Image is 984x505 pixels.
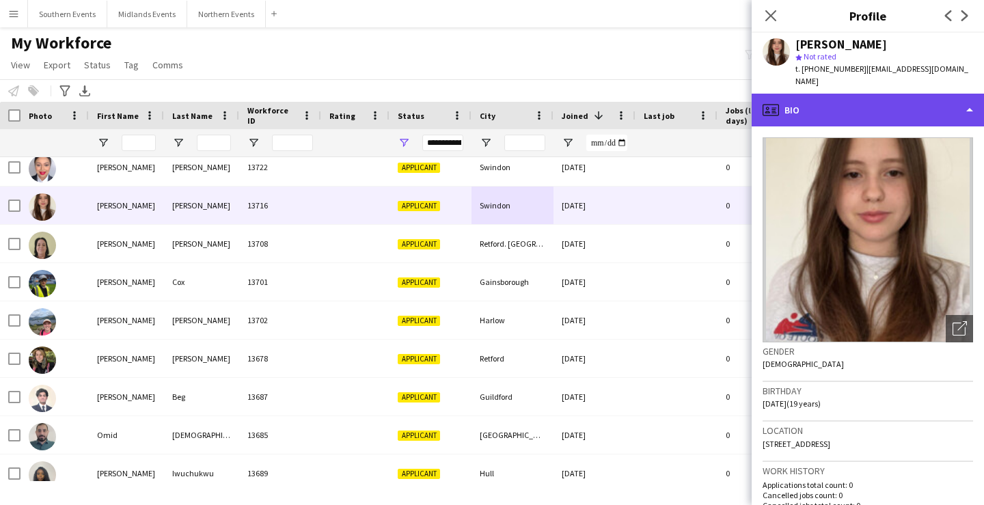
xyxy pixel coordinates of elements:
[29,308,56,336] img: Ethan Barrett
[84,59,111,71] span: Status
[172,137,184,149] button: Open Filter Menu
[763,480,973,490] p: Applications total count: 0
[97,137,109,149] button: Open Filter Menu
[29,385,56,412] img: Musab Mudassir Beg
[398,111,424,121] span: Status
[398,469,440,479] span: Applicant
[187,1,266,27] button: Northern Events
[239,378,321,415] div: 13687
[553,416,635,454] div: [DATE]
[329,111,355,121] span: Rating
[89,340,164,377] div: [PERSON_NAME]
[29,193,56,221] img: Ashley Boulton
[398,163,440,173] span: Applicant
[5,56,36,74] a: View
[763,398,821,409] span: [DATE] (19 years)
[89,148,164,186] div: [PERSON_NAME]
[717,225,806,262] div: 0
[553,187,635,224] div: [DATE]
[795,64,866,74] span: t. [PHONE_NUMBER]
[398,239,440,249] span: Applicant
[398,201,440,211] span: Applicant
[97,111,139,121] span: First Name
[644,111,674,121] span: Last job
[29,423,56,450] img: Omid Ahmadi
[726,105,782,126] span: Jobs (last 90 days)
[77,83,93,99] app-action-btn: Export XLSX
[946,315,973,342] div: Open photos pop-in
[398,354,440,364] span: Applicant
[504,135,545,151] input: City Filter Input
[553,301,635,339] div: [DATE]
[717,263,806,301] div: 0
[122,135,156,151] input: First Name Filter Input
[471,225,553,262] div: Retford. [GEOGRAPHIC_DATA]
[763,359,844,369] span: [DEMOGRAPHIC_DATA]
[398,137,410,149] button: Open Filter Menu
[57,83,73,99] app-action-btn: Advanced filters
[763,490,973,500] p: Cancelled jobs count: 0
[89,187,164,224] div: [PERSON_NAME]
[239,148,321,186] div: 13722
[398,277,440,288] span: Applicant
[29,232,56,259] img: Catherine Morton
[44,59,70,71] span: Export
[89,454,164,492] div: [PERSON_NAME]
[28,1,107,27] button: Southern Events
[717,301,806,339] div: 0
[239,340,321,377] div: 13678
[471,416,553,454] div: [GEOGRAPHIC_DATA]
[152,59,183,71] span: Comms
[89,416,164,454] div: Omid
[272,135,313,151] input: Workforce ID Filter Input
[471,378,553,415] div: Guildford
[398,316,440,326] span: Applicant
[763,424,973,437] h3: Location
[763,137,973,342] img: Crew avatar or photo
[38,56,76,74] a: Export
[107,1,187,27] button: Midlands Events
[29,346,56,374] img: lucy wilkinson
[752,94,984,126] div: Bio
[562,111,588,121] span: Joined
[29,111,52,121] span: Photo
[804,51,836,62] span: Not rated
[247,105,297,126] span: Workforce ID
[553,148,635,186] div: [DATE]
[471,187,553,224] div: Swindon
[398,392,440,402] span: Applicant
[164,378,239,415] div: Beg
[553,454,635,492] div: [DATE]
[89,378,164,415] div: [PERSON_NAME]
[172,111,213,121] span: Last Name
[239,225,321,262] div: 13708
[197,135,231,151] input: Last Name Filter Input
[471,340,553,377] div: Retford
[471,454,553,492] div: Hull
[239,454,321,492] div: 13689
[164,454,239,492] div: Iwuchukwu
[398,431,440,441] span: Applicant
[471,263,553,301] div: Gainsborough
[29,270,56,297] img: Darren Cox
[763,345,973,357] h3: Gender
[553,378,635,415] div: [DATE]
[239,416,321,454] div: 13685
[717,416,806,454] div: 0
[29,461,56,489] img: Sharon Iwuchukwu
[480,111,495,121] span: City
[763,465,973,477] h3: Work history
[763,439,830,449] span: [STREET_ADDRESS]
[553,263,635,301] div: [DATE]
[763,385,973,397] h3: Birthday
[11,59,30,71] span: View
[471,301,553,339] div: Harlow
[795,38,887,51] div: [PERSON_NAME]
[562,137,574,149] button: Open Filter Menu
[717,340,806,377] div: 0
[239,187,321,224] div: 13716
[124,59,139,71] span: Tag
[553,340,635,377] div: [DATE]
[79,56,116,74] a: Status
[164,187,239,224] div: [PERSON_NAME]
